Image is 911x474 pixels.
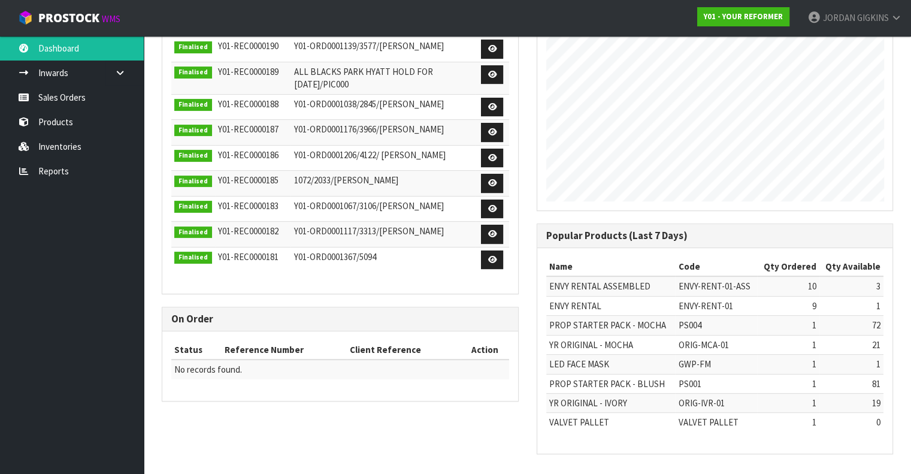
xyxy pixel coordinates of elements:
span: Y01-REC0000185 [218,174,279,186]
span: Finalised [174,176,212,188]
span: 1072/2033/[PERSON_NAME] [293,174,398,186]
td: 1 [757,335,819,354]
th: Client Reference [347,340,461,360]
span: Finalised [174,67,212,79]
span: Y01-REC0000190 [218,40,279,52]
strong: Y01 - YOUR REFORMER [704,11,783,22]
td: 81 [819,374,883,393]
span: Y01-ORD0001206/4122/ [PERSON_NAME] [293,149,445,161]
span: Y01-ORD0001367/5094 [293,251,376,262]
span: Finalised [174,201,212,213]
td: PROP STARTER PACK - MOCHA [546,316,676,335]
td: PS001 [675,374,757,393]
span: ProStock [38,10,99,26]
td: ENVY RENTAL ASSEMBLED [546,276,676,296]
span: Finalised [174,150,212,162]
span: Y01-REC0000181 [218,251,279,262]
span: Y01-REC0000186 [218,149,279,161]
span: Y01-REC0000188 [218,98,279,110]
img: cube-alt.png [18,10,33,25]
span: Y01-ORD0001139/3577/[PERSON_NAME] [293,40,443,52]
th: Action [461,340,509,360]
th: Code [675,257,757,276]
span: Finalised [174,125,212,137]
td: PS004 [675,316,757,335]
td: ENVY-RENT-01 [675,296,757,315]
td: LED FACE MASK [546,355,676,374]
td: 0 [819,413,883,432]
td: ENVY-RENT-01-ASS [675,276,757,296]
th: Reference Number [222,340,347,360]
td: 9 [757,296,819,315]
td: 1 [757,374,819,393]
th: Status [171,340,222,360]
span: Finalised [174,99,212,111]
td: 19 [819,393,883,412]
span: Y01-REC0000187 [218,123,279,135]
th: Name [546,257,676,276]
td: GWP-FM [675,355,757,374]
span: Y01-ORD0001176/3966/[PERSON_NAME] [293,123,443,135]
small: WMS [102,13,120,25]
span: Y01-ORD0001067/3106/[PERSON_NAME] [293,200,443,212]
td: 1 [757,393,819,412]
td: VALVET PALLET [675,413,757,432]
span: Finalised [174,41,212,53]
span: GIGKINS [857,12,889,23]
span: ALL BLACKS PARK HYATT HOLD FOR [DATE]/PIC000 [293,66,432,90]
td: YR ORIGINAL - MOCHA [546,335,676,354]
h3: On Order [171,313,509,325]
td: 1 [819,355,883,374]
span: Y01-REC0000183 [218,200,279,212]
td: 1 [757,355,819,374]
td: ORIG-IVR-01 [675,393,757,412]
td: YR ORIGINAL - IVORY [546,393,676,412]
span: Y01-REC0000189 [218,66,279,77]
span: Y01-ORD0001117/3313/[PERSON_NAME] [293,225,443,237]
h3: Popular Products (Last 7 Days) [546,230,884,241]
td: VALVET PALLET [546,413,676,432]
td: 72 [819,316,883,335]
td: PROP STARTER PACK - BLUSH [546,374,676,393]
th: Qty Ordered [757,257,819,276]
span: Y01-REC0000182 [218,225,279,237]
td: 21 [819,335,883,354]
span: JORDAN [823,12,855,23]
td: ORIG-MCA-01 [675,335,757,354]
td: 1 [757,316,819,335]
td: 1 [757,413,819,432]
td: 1 [819,296,883,315]
td: 3 [819,276,883,296]
td: 10 [757,276,819,296]
td: ENVY RENTAL [546,296,676,315]
span: Finalised [174,227,212,238]
th: Qty Available [819,257,883,276]
td: No records found. [171,360,509,379]
span: Finalised [174,252,212,264]
span: Y01-ORD0001038/2845/[PERSON_NAME] [293,98,443,110]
